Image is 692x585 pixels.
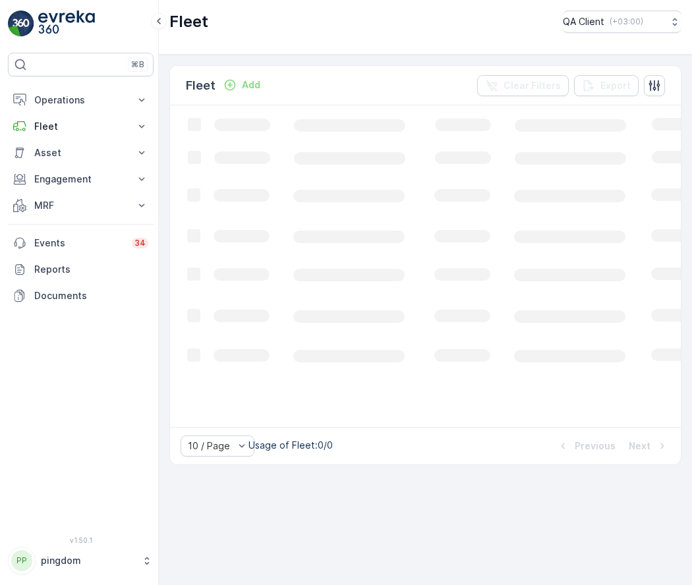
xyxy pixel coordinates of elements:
[38,11,95,37] img: logo_light-DOdMpM7g.png
[34,237,124,250] p: Events
[131,59,144,70] p: ⌘B
[248,439,333,452] p: Usage of Fleet : 0/0
[186,76,216,95] p: Fleet
[8,140,154,166] button: Asset
[555,438,617,454] button: Previous
[8,256,154,283] a: Reports
[477,75,569,96] button: Clear Filters
[8,87,154,113] button: Operations
[34,146,127,159] p: Asset
[574,75,639,96] button: Export
[34,263,148,276] p: Reports
[34,120,127,133] p: Fleet
[8,11,34,37] img: logo
[34,173,127,186] p: Engagement
[627,438,670,454] button: Next
[610,16,643,27] p: ( +03:00 )
[8,547,154,574] button: PPpingdom
[11,550,32,571] div: PP
[629,439,650,453] p: Next
[600,79,631,92] p: Export
[34,289,148,302] p: Documents
[8,166,154,192] button: Engagement
[8,192,154,219] button: MRF
[242,78,260,92] p: Add
[563,15,604,28] p: QA Client
[34,199,127,212] p: MRF
[34,94,127,107] p: Operations
[575,439,616,453] p: Previous
[134,238,146,248] p: 34
[563,11,681,33] button: QA Client(+03:00)
[8,283,154,309] a: Documents
[169,11,208,32] p: Fleet
[8,230,154,256] a: Events34
[41,554,135,567] p: pingdom
[8,113,154,140] button: Fleet
[218,77,266,93] button: Add
[8,536,154,544] span: v 1.50.1
[504,79,561,92] p: Clear Filters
